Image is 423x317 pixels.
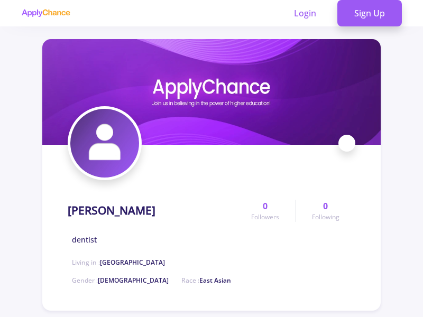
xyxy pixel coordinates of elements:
img: applychance logo text only [21,9,70,17]
span: Living in : [72,258,165,267]
img: hojjat hassanzadeavatar [70,109,139,178]
a: 0Followers [235,200,295,222]
span: Race : [181,276,231,285]
span: 0 [323,200,328,212]
span: Following [312,212,339,222]
span: Gender : [72,276,169,285]
span: East Asian [199,276,231,285]
span: Followers [251,212,279,222]
h1: [PERSON_NAME] [68,204,155,217]
span: 0 [263,200,268,212]
a: 0Following [296,200,355,222]
span: [GEOGRAPHIC_DATA] [100,258,165,267]
img: hojjat hassanzadecover image [42,39,381,145]
span: [DEMOGRAPHIC_DATA] [98,276,169,285]
span: dentist [72,234,97,245]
